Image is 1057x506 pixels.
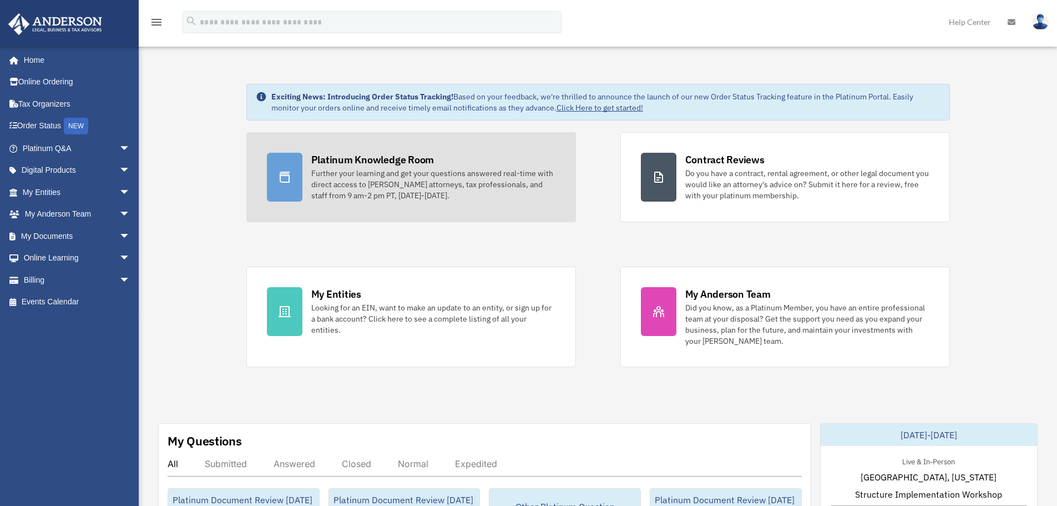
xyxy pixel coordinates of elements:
[398,458,428,469] div: Normal
[274,458,315,469] div: Answered
[119,225,141,248] span: arrow_drop_down
[5,13,105,35] img: Anderson Advisors Platinum Portal
[455,458,497,469] div: Expedited
[342,458,371,469] div: Closed
[685,168,929,201] div: Do you have a contract, rental agreement, or other legal document you would like an attorney's ad...
[8,71,147,93] a: Online Ordering
[64,118,88,134] div: NEW
[119,269,141,292] span: arrow_drop_down
[311,302,555,335] div: Looking for an EIN, want to make an update to an entity, or sign up for a bank account? Click her...
[620,267,950,367] a: My Anderson Team Did you know, as a Platinum Member, you have an entire professional team at your...
[8,203,147,226] a: My Anderson Teamarrow_drop_down
[861,470,997,484] span: [GEOGRAPHIC_DATA], [US_STATE]
[119,181,141,204] span: arrow_drop_down
[8,247,147,269] a: Online Learningarrow_drop_down
[311,153,434,167] div: Platinum Knowledge Room
[119,137,141,160] span: arrow_drop_down
[119,159,141,182] span: arrow_drop_down
[620,132,950,222] a: Contract Reviews Do you have a contract, rental agreement, or other legal document you would like...
[685,153,765,167] div: Contract Reviews
[685,302,929,347] div: Did you know, as a Platinum Member, you have an entire professional team at your disposal? Get th...
[8,159,147,182] a: Digital Productsarrow_drop_down
[557,103,643,113] a: Click Here to get started!
[150,19,163,29] a: menu
[8,225,147,247] a: My Documentsarrow_drop_down
[821,424,1037,446] div: [DATE]-[DATE]
[168,458,178,469] div: All
[185,15,198,27] i: search
[168,433,242,449] div: My Questions
[311,287,361,301] div: My Entities
[8,181,147,203] a: My Entitiesarrow_drop_down
[150,16,163,29] i: menu
[8,93,147,115] a: Tax Organizers
[8,115,147,138] a: Order StatusNEW
[8,137,147,159] a: Platinum Q&Aarrow_drop_down
[685,287,771,301] div: My Anderson Team
[205,458,247,469] div: Submitted
[1032,14,1049,30] img: User Pic
[271,92,453,102] strong: Exciting News: Introducing Order Status Tracking!
[119,247,141,270] span: arrow_drop_down
[271,91,940,113] div: Based on your feedback, we're thrilled to announce the launch of our new Order Status Tracking fe...
[855,488,1002,501] span: Structure Implementation Workshop
[893,455,964,467] div: Live & In-Person
[8,291,147,313] a: Events Calendar
[8,49,141,71] a: Home
[246,132,576,222] a: Platinum Knowledge Room Further your learning and get your questions answered real-time with dire...
[246,267,576,367] a: My Entities Looking for an EIN, want to make an update to an entity, or sign up for a bank accoun...
[311,168,555,201] div: Further your learning and get your questions answered real-time with direct access to [PERSON_NAM...
[119,203,141,226] span: arrow_drop_down
[8,269,147,291] a: Billingarrow_drop_down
